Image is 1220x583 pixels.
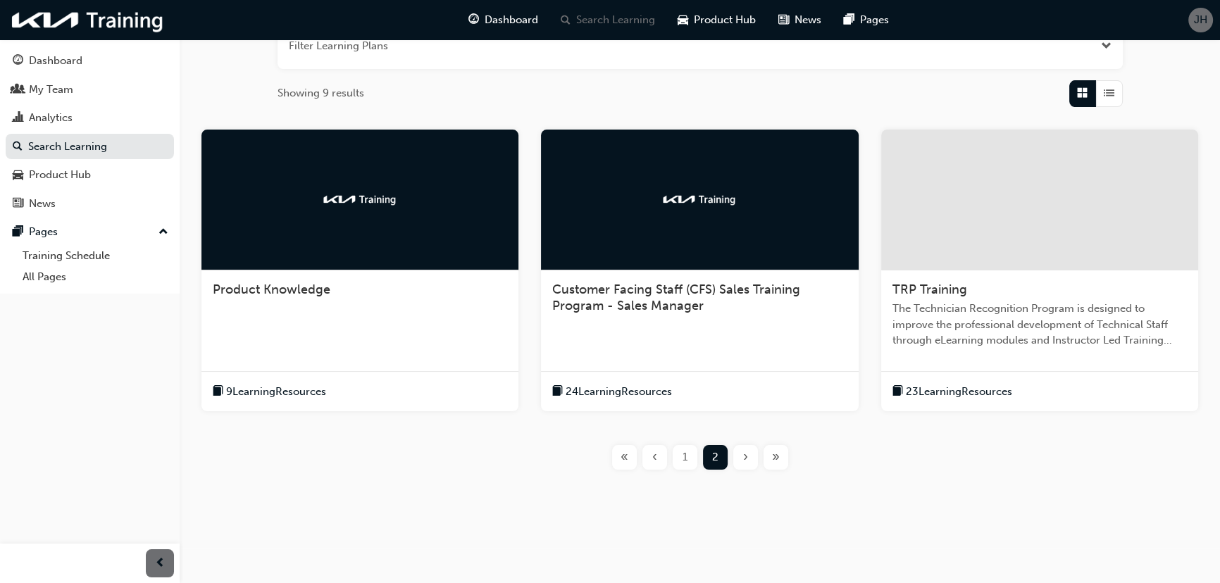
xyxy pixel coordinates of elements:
span: book-icon [892,383,903,401]
button: Page 1 [670,445,700,470]
span: News [795,12,821,28]
a: Product Hub [6,162,174,188]
a: search-iconSearch Learning [549,6,666,35]
button: Open the filter [1101,38,1112,54]
a: TRP TrainingThe Technician Recognition Program is designed to improve the professional developmen... [881,130,1198,412]
span: JH [1194,12,1207,28]
span: guage-icon [468,11,479,29]
button: Pages [6,219,174,245]
span: 9 Learning Resources [226,384,326,400]
div: Product Hub [29,167,91,183]
img: kia-training [321,192,399,206]
a: car-iconProduct Hub [666,6,767,35]
span: « [621,449,628,465]
span: Product Hub [694,12,756,28]
button: DashboardMy TeamAnalyticsSearch LearningProduct HubNews [6,45,174,219]
span: Product Knowledge [213,282,330,297]
span: TRP Training [892,282,967,297]
span: Showing 9 results [278,85,364,101]
span: Dashboard [485,12,538,28]
a: guage-iconDashboard [457,6,549,35]
span: The Technician Recognition Program is designed to improve the professional development of Technic... [892,301,1187,349]
button: Last page [761,445,791,470]
span: people-icon [13,84,23,96]
button: Next page [730,445,761,470]
a: Search Learning [6,134,174,160]
a: news-iconNews [767,6,833,35]
img: kia-training [661,192,738,206]
div: Analytics [29,110,73,126]
button: book-icon23LearningResources [892,383,1012,401]
button: JH [1188,8,1213,32]
a: kia-trainingProduct Knowledgebook-icon9LearningResources [201,130,518,412]
a: Training Schedule [17,245,174,267]
span: List [1104,85,1114,101]
span: car-icon [678,11,688,29]
button: Previous page [640,445,670,470]
span: 1 [683,449,687,465]
span: book-icon [552,383,563,401]
span: news-icon [778,11,789,29]
a: Analytics [6,105,174,131]
img: kia-training [7,6,169,35]
span: Grid [1077,85,1088,101]
div: News [29,196,56,212]
button: book-icon9LearningResources [213,383,326,401]
span: search-icon [13,141,23,153]
span: 23 Learning Resources [906,384,1012,400]
span: car-icon [13,169,23,182]
span: chart-icon [13,112,23,125]
button: First page [609,445,640,470]
button: Page 2 [700,445,730,470]
a: News [6,191,174,217]
a: All Pages [17,266,174,288]
a: Dashboard [6,48,174,74]
span: Pages [860,12,889,28]
span: search-icon [561,11,571,29]
span: pages-icon [13,226,23,239]
span: news-icon [13,198,23,211]
a: pages-iconPages [833,6,900,35]
button: book-icon24LearningResources [552,383,672,401]
span: guage-icon [13,55,23,68]
span: ‹ [652,449,657,465]
span: up-icon [158,223,168,242]
span: Search Learning [576,12,655,28]
div: My Team [29,82,73,98]
span: book-icon [213,383,223,401]
span: 24 Learning Resources [566,384,672,400]
div: Pages [29,224,58,240]
span: prev-icon [155,555,166,572]
span: Customer Facing Staff (CFS) Sales Training Program - Sales Manager [552,282,800,314]
span: 2 [712,449,718,465]
span: › [743,449,748,465]
a: My Team [6,77,174,103]
span: pages-icon [844,11,854,29]
div: Dashboard [29,53,82,69]
span: » [772,449,780,465]
a: kia-trainingCustomer Facing Staff (CFS) Sales Training Program - Sales Managerbook-icon24Learning... [541,130,858,412]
